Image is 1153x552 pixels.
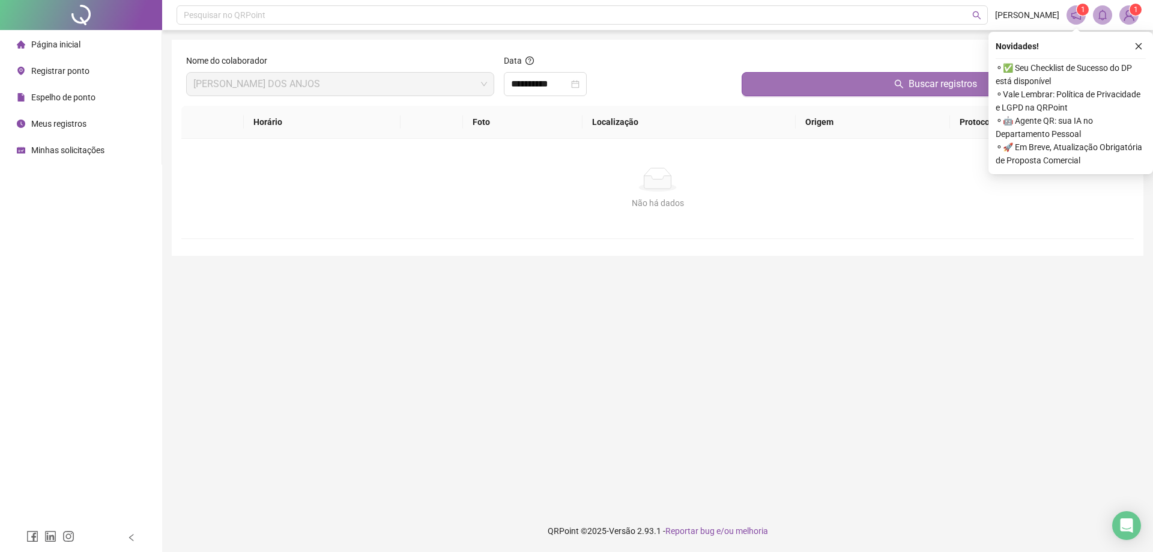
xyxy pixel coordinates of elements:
[1120,6,1138,24] img: 64984
[31,145,104,155] span: Minhas solicitações
[894,79,904,89] span: search
[742,72,1129,96] button: Buscar registros
[995,8,1059,22] span: [PERSON_NAME]
[996,88,1146,114] span: ⚬ Vale Lembrar: Política de Privacidade e LGPD na QRPoint
[1134,5,1138,14] span: 1
[1077,4,1089,16] sup: 1
[196,196,1119,210] div: Não há dados
[1130,4,1142,16] sup: Atualize o seu contato no menu Meus Dados
[44,530,56,542] span: linkedin
[26,530,38,542] span: facebook
[1112,511,1141,540] div: Open Intercom Messenger
[1134,42,1143,50] span: close
[996,141,1146,167] span: ⚬ 🚀 Em Breve, Atualização Obrigatória de Proposta Comercial
[609,526,635,536] span: Versão
[665,526,768,536] span: Reportar bug e/ou melhoria
[31,93,95,102] span: Espelho de ponto
[193,73,487,96] span: MARCIANE SOUZA DOS ANJOS
[1071,10,1082,20] span: notification
[31,119,86,129] span: Meus registros
[1097,10,1108,20] span: bell
[996,61,1146,88] span: ⚬ ✅ Seu Checklist de Sucesso do DP está disponível
[996,40,1039,53] span: Novidades !
[162,510,1153,552] footer: QRPoint © 2025 - 2.93.1 -
[17,40,25,49] span: home
[972,11,981,20] span: search
[127,533,136,542] span: left
[909,77,977,91] span: Buscar registros
[996,114,1146,141] span: ⚬ 🤖 Agente QR: sua IA no Departamento Pessoal
[463,106,583,139] th: Foto
[17,120,25,128] span: clock-circle
[17,93,25,102] span: file
[17,67,25,75] span: environment
[504,56,522,65] span: Data
[244,106,401,139] th: Horário
[186,54,275,67] label: Nome do colaborador
[525,56,534,65] span: question-circle
[583,106,796,139] th: Localização
[1081,5,1085,14] span: 1
[31,40,80,49] span: Página inicial
[17,146,25,154] span: schedule
[950,106,1134,139] th: Protocolo
[31,66,89,76] span: Registrar ponto
[62,530,74,542] span: instagram
[796,106,950,139] th: Origem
